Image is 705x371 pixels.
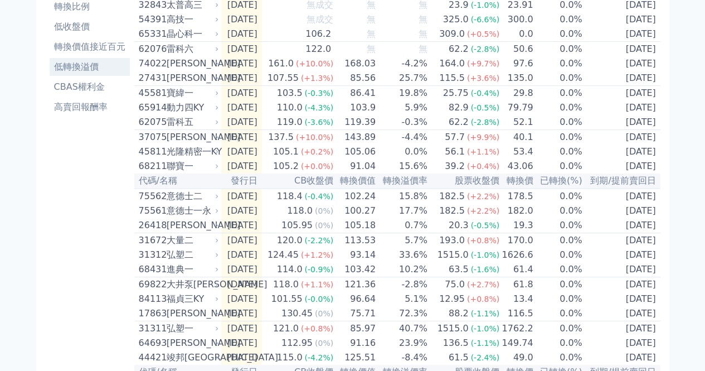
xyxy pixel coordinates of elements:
[583,204,660,218] td: [DATE]
[583,27,660,42] td: [DATE]
[437,71,467,85] div: 115.5
[221,159,262,174] td: [DATE]
[583,277,660,292] td: [DATE]
[583,100,660,115] td: [DATE]
[301,280,333,289] span: (+1.1%)
[376,71,428,86] td: 25.7%
[467,236,499,245] span: (+0.8%)
[419,14,427,25] span: 無
[50,80,130,94] li: CBAS權利金
[500,12,533,27] td: 300.0
[419,44,427,54] span: 無
[443,278,467,291] div: 75.0
[376,189,428,204] td: 15.8%
[470,45,499,54] span: (-2.8%)
[500,86,533,101] td: 29.8
[470,265,499,274] span: (-1.6%)
[221,174,262,189] th: 發行日
[376,115,428,130] td: -0.3%
[279,219,315,232] div: 105.95
[167,278,217,291] div: 大井泵[PERSON_NAME]
[441,13,471,26] div: 325.0
[500,174,533,189] th: 轉換價
[583,262,660,277] td: [DATE]
[437,27,467,41] div: 309.0
[221,56,262,71] td: [DATE]
[533,306,582,321] td: 0.0%
[334,56,376,71] td: 168.03
[139,351,164,364] div: 44421
[167,13,217,26] div: 高技一
[221,262,262,277] td: [DATE]
[583,42,660,57] td: [DATE]
[583,56,660,71] td: [DATE]
[271,160,301,173] div: 105.2
[533,292,582,306] td: 0.0%
[279,336,315,350] div: 112.95
[334,204,376,218] td: 100.27
[376,233,428,248] td: 5.7%
[139,86,164,100] div: 45581
[467,295,499,303] span: (+0.8%)
[500,233,533,248] td: 170.0
[139,13,164,26] div: 54391
[304,295,333,303] span: (-0.0%)
[221,233,262,248] td: [DATE]
[221,277,262,292] td: [DATE]
[376,336,428,350] td: 23.9%
[275,234,305,247] div: 120.0
[167,86,217,100] div: 寶緯一
[221,292,262,306] td: [DATE]
[167,27,217,41] div: 晶心科一
[441,336,471,350] div: 136.5
[221,130,262,145] td: [DATE]
[139,307,164,320] div: 17863
[221,336,262,350] td: [DATE]
[500,350,533,365] td: 49.0
[470,250,499,259] span: (-1.0%)
[221,27,262,42] td: [DATE]
[285,204,315,218] div: 118.0
[304,265,333,274] span: (-0.9%)
[167,322,217,335] div: 弘塑一
[221,204,262,218] td: [DATE]
[500,248,533,262] td: 1626.6
[221,100,262,115] td: [DATE]
[50,78,130,96] a: CBAS權利金
[221,321,262,336] td: [DATE]
[467,280,499,289] span: (+2.7%)
[500,277,533,292] td: 61.8
[269,292,304,306] div: 101.55
[167,204,217,218] div: 意德士一永
[441,86,471,100] div: 25.75
[221,12,262,27] td: [DATE]
[139,336,164,350] div: 64693
[533,42,582,57] td: 0.0%
[500,336,533,350] td: 149.74
[533,248,582,262] td: 0.0%
[533,233,582,248] td: 0.0%
[50,58,130,76] a: 低轉換溢價
[315,309,333,318] span: (0%)
[334,306,376,321] td: 75.71
[376,204,428,218] td: 17.7%
[139,131,164,144] div: 37075
[500,71,533,86] td: 135.0
[533,277,582,292] td: 0.0%
[376,100,428,115] td: 5.9%
[221,189,262,204] td: [DATE]
[334,174,376,189] th: 轉換價值
[500,321,533,336] td: 1762.2
[221,350,262,365] td: [DATE]
[301,147,333,156] span: (+0.2%)
[221,306,262,321] td: [DATE]
[467,59,499,68] span: (+9.7%)
[435,248,470,262] div: 1515.0
[167,336,217,350] div: [PERSON_NAME]
[428,174,500,189] th: 股票收盤價
[167,190,217,203] div: 意德士二
[139,292,164,306] div: 84113
[376,248,428,262] td: 33.6%
[470,89,499,98] span: (-0.4%)
[533,27,582,42] td: 0.0%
